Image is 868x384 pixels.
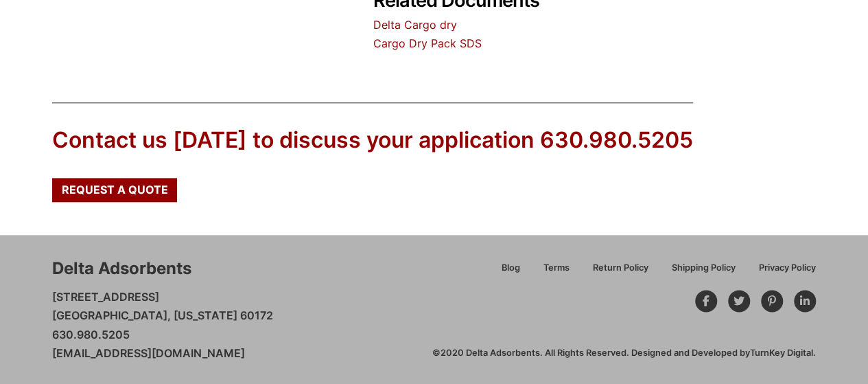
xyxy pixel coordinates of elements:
a: Cargo Dry Pack SDS [373,36,481,50]
a: [EMAIL_ADDRESS][DOMAIN_NAME] [52,346,245,360]
a: Request a Quote [52,178,177,201]
a: Shipping Policy [660,260,747,284]
p: [STREET_ADDRESS] [GEOGRAPHIC_DATA], [US_STATE] 60172 630.980.5205 [52,288,273,363]
div: ©2020 Delta Adsorbents. All Rights Reserved. Designed and Developed by . [432,347,816,359]
span: Request a Quote [62,184,168,195]
div: Contact us [DATE] to discuss your application 630.980.5205 [52,125,693,156]
span: Blog [502,264,520,273]
span: Privacy Policy [759,264,816,273]
a: Return Policy [581,260,660,284]
a: Delta Cargo dry [373,18,456,32]
a: TurnKey Digital [750,348,813,358]
a: Privacy Policy [747,260,816,284]
a: Terms [532,260,581,284]
a: Blog [490,260,532,284]
div: Delta Adsorbents [52,257,191,280]
span: Return Policy [593,264,648,273]
span: Shipping Policy [672,264,736,273]
span: Terms [543,264,570,273]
